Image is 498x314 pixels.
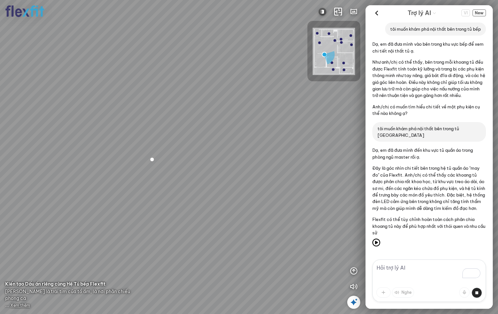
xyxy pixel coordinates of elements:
[372,165,486,212] p: Đây là góc nhìn chi tiết bên trong hệ tủ quần áo "may đo" của Flexfit. Anh/chị có thể thấy các kh...
[319,8,326,16] img: logo
[408,8,436,18] div: AI Guide options
[473,9,486,16] button: New Chat
[5,302,30,308] span: ...
[10,303,30,308] span: Xem thêm
[313,28,355,75] img: Flexfit_Apt1_M__JKL4XAWR2ATG.png
[473,9,486,16] span: New
[372,103,486,117] p: Anh/chị có muốn tìm hiểu chi tiết về một phụ kiện cụ thể nào không ạ?
[372,259,486,302] textarea: To enrich screen reader interactions, please activate Accessibility in Grammarly extension settings
[372,41,486,54] p: Dạ, em đã đưa mình vào bên trong khu vực bếp để xem chi tiết nội thất tủ ạ.
[390,26,481,32] p: tôi muốn khám phá nội thất bên trong tủ bếp
[461,9,470,16] span: VI
[378,125,481,139] p: tôi muốn khám phá nội thất bên trong tủ [GEOGRAPHIC_DATA]
[372,147,486,160] p: Dạ, em đã đưa mình đến khu vực tủ quần áo trong phòng ngủ master rồi ạ.
[372,216,486,236] p: Flexfit có thể tùy chỉnh hoàn toàn cách phân chia khoang tủ này để phù hợp nhất với thói quen và ...
[372,59,486,99] p: Như anh/chị có thể thấy, bên trong mỗi khoang tủ đều được Flexfit tính toán kỹ lưỡng và trang bị ...
[461,9,470,16] button: Change language
[5,5,44,17] img: logo
[408,8,431,18] span: Trợ lý AI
